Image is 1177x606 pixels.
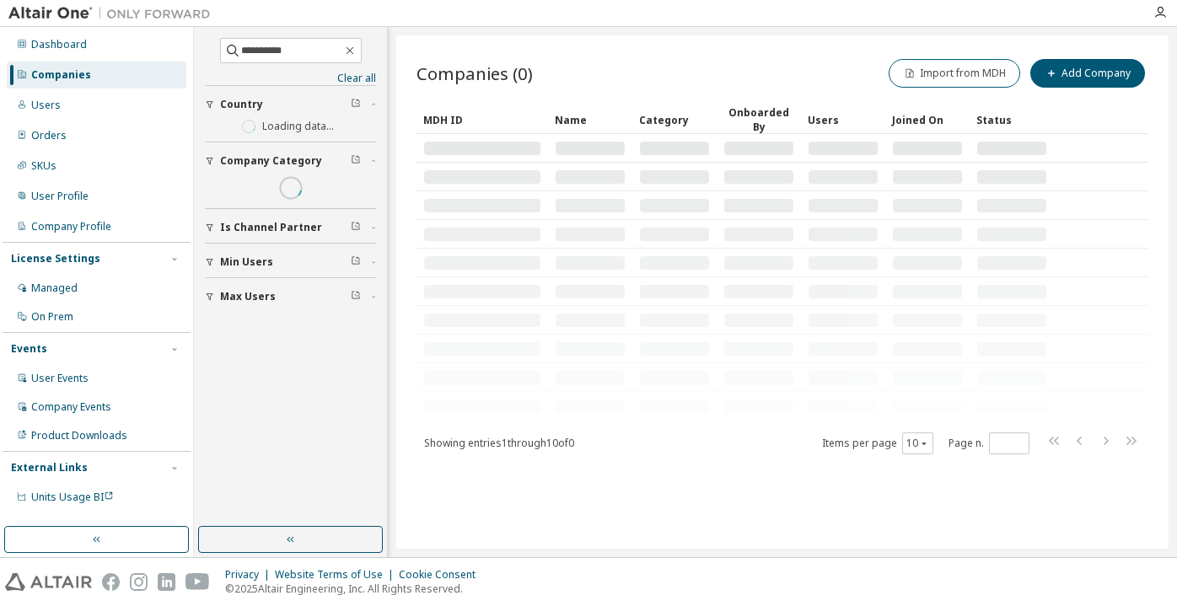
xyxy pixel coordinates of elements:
div: On Prem [31,310,73,324]
span: Items per page [822,432,933,454]
div: Companies [31,68,91,82]
img: facebook.svg [102,573,120,591]
div: Managed [31,282,78,295]
span: Country [220,98,263,111]
button: Country [205,86,376,123]
span: Company Category [220,154,322,168]
img: instagram.svg [130,573,148,591]
div: Dashboard [31,38,87,51]
div: Website Terms of Use [275,568,399,582]
span: Clear filter [351,154,361,168]
div: External Links [11,461,88,475]
img: altair_logo.svg [5,573,92,591]
a: Clear all [205,72,376,85]
div: Users [31,99,61,112]
div: Category [639,106,710,133]
div: User Events [31,372,89,385]
img: youtube.svg [185,573,210,591]
span: Clear filter [351,290,361,303]
div: Company Profile [31,220,111,233]
span: Clear filter [351,221,361,234]
span: Showing entries 1 through 10 of 0 [424,436,574,450]
p: © 2025 Altair Engineering, Inc. All Rights Reserved. [225,582,486,596]
button: Add Company [1030,59,1145,88]
button: Min Users [205,244,376,281]
div: Users [808,106,879,133]
button: Is Channel Partner [205,209,376,246]
div: Name [555,106,626,133]
div: Product Downloads [31,429,127,442]
div: SKUs [31,159,56,173]
div: User Profile [31,190,89,203]
button: Company Category [205,142,376,180]
img: Altair One [8,5,219,22]
div: Joined On [892,106,963,133]
button: 10 [906,437,929,450]
div: Cookie Consent [399,568,486,582]
div: Events [11,342,47,356]
label: Loading data... [262,120,334,133]
span: Clear filter [351,98,361,111]
span: Min Users [220,255,273,269]
button: Import from MDH [889,59,1020,88]
span: Companies (0) [417,62,533,85]
div: Onboarded By [723,105,794,134]
div: Status [976,106,1047,133]
img: linkedin.svg [158,573,175,591]
span: Max Users [220,290,276,303]
div: Orders [31,129,67,142]
span: Page n. [949,432,1029,454]
div: MDH ID [423,106,541,133]
div: License Settings [11,252,100,265]
span: Clear filter [351,255,361,269]
button: Max Users [205,278,376,315]
span: Units Usage BI [31,490,114,504]
span: Is Channel Partner [220,221,322,234]
div: Company Events [31,400,111,414]
div: Privacy [225,568,275,582]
